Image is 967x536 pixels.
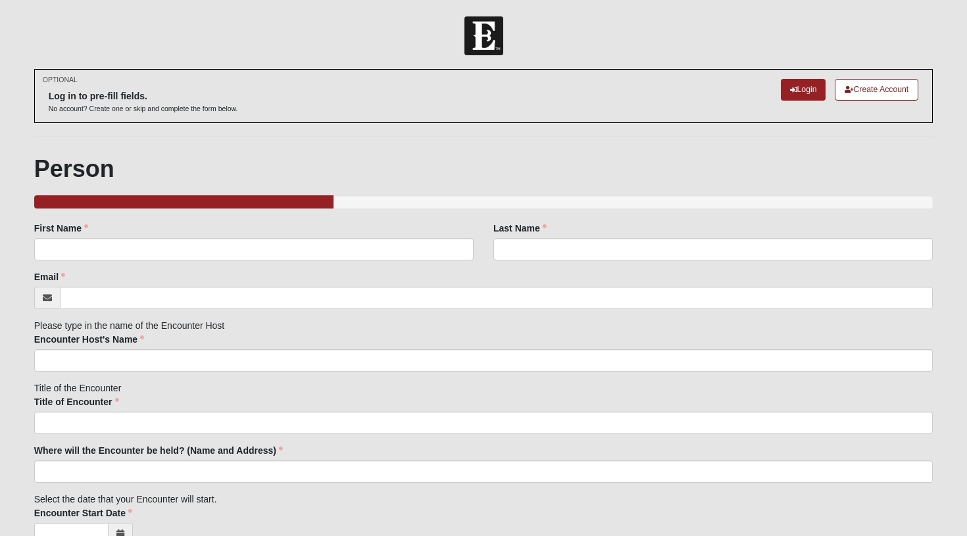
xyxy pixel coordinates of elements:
[49,104,238,114] p: No account? Create one or skip and complete the form below.
[34,155,933,183] h1: Person
[34,506,132,520] label: Encounter Start Date
[34,444,283,457] label: Where will the Encounter be held? (Name and Address)
[835,79,918,101] a: Create Account
[464,16,503,55] img: Church of Eleven22 Logo
[34,270,65,283] label: Email
[493,222,547,235] label: Last Name
[781,79,826,101] a: Login
[34,222,88,235] label: First Name
[43,75,78,85] small: OPTIONAL
[34,333,144,346] label: Encounter Host's Name
[49,91,238,102] h6: Log in to pre-fill fields.
[34,395,119,408] label: Title of Encounter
